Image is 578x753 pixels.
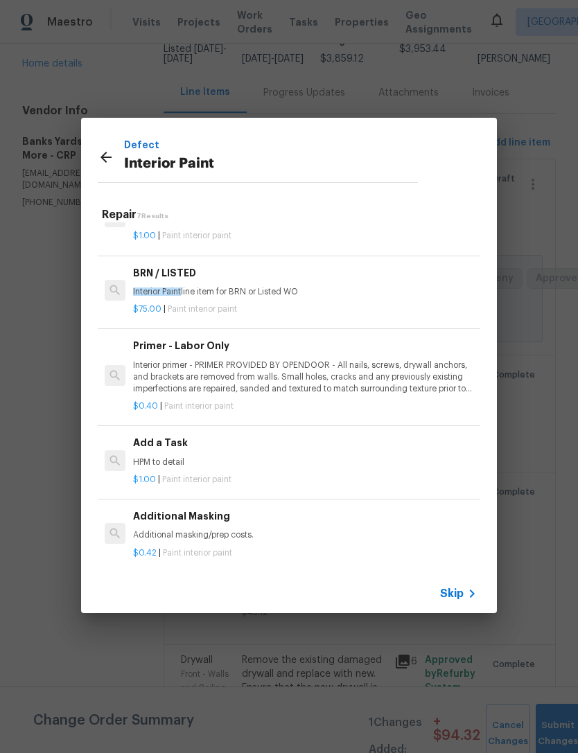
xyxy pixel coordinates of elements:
p: line item for BRN or Listed WO [133,286,477,298]
span: Paint interior paint [162,231,231,240]
h6: BRN / LISTED [133,265,477,281]
p: HPM to detail [133,457,477,468]
span: Paint interior paint [163,549,232,557]
h6: Additional Masking [133,508,477,524]
span: $1.00 [133,475,156,484]
h5: Repair [102,208,480,222]
span: Skip [440,587,464,601]
p: | [133,400,477,412]
span: $1.00 [133,231,156,240]
h6: Primer - Labor Only [133,338,477,353]
p: Interior primer - PRIMER PROVIDED BY OPENDOOR - All nails, screws, drywall anchors, and brackets ... [133,360,477,395]
span: Interior Paint [133,287,181,296]
span: $75.00 [133,305,161,313]
h6: Add a Task [133,435,477,450]
span: Paint interior paint [164,402,234,410]
span: $0.42 [133,549,157,557]
span: Paint interior paint [168,305,237,313]
span: $0.40 [133,402,158,410]
p: | [133,303,477,315]
p: | [133,230,477,242]
p: Interior Paint [124,153,418,175]
span: 7 Results [137,213,168,220]
p: | [133,474,477,486]
p: Defect [124,137,418,152]
p: Additional masking/prep costs. [133,529,477,541]
p: | [133,547,477,559]
span: Paint interior paint [162,475,231,484]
